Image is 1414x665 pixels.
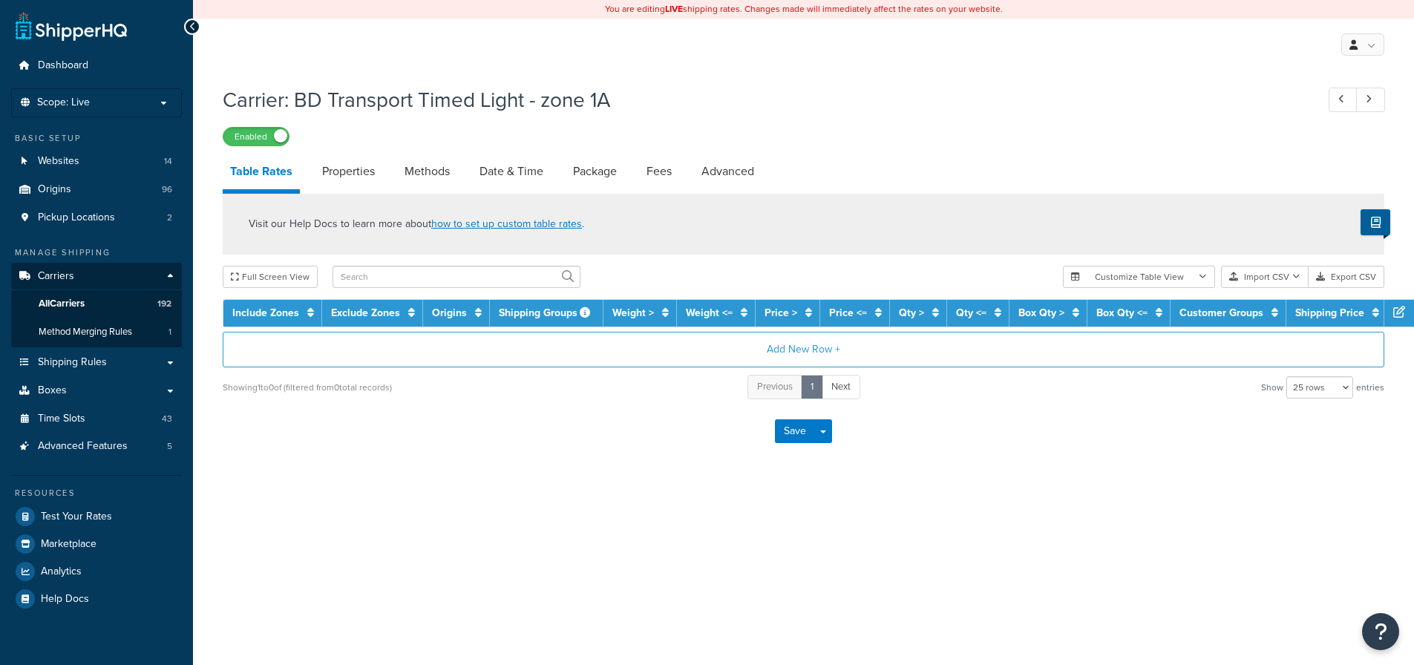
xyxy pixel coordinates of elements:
[822,375,860,399] a: Next
[157,298,171,310] span: 192
[665,2,683,16] b: LIVE
[11,176,182,203] a: Origins96
[38,384,67,397] span: Boxes
[39,326,132,338] span: Method Merging Rules
[11,377,182,404] a: Boxes
[223,128,289,145] label: Enabled
[41,593,89,606] span: Help Docs
[11,263,182,290] a: Carriers
[11,204,182,232] li: Pickup Locations
[41,566,82,578] span: Analytics
[39,298,85,310] span: All Carriers
[11,318,182,346] li: Method Merging Rules
[1361,209,1390,235] button: Show Help Docs
[431,216,582,232] a: how to set up custom table rates
[757,379,793,393] span: Previous
[11,433,182,460] a: Advanced Features5
[41,511,112,523] span: Test Your Rates
[686,305,733,321] a: Weight <=
[1356,88,1385,112] a: Next Record
[829,305,867,321] a: Price <=
[223,377,392,398] div: Showing 1 to 0 of (filtered from 0 total records)
[11,148,182,175] li: Websites
[38,270,74,283] span: Carriers
[1261,377,1283,398] span: Show
[566,154,624,189] a: Package
[37,96,90,109] span: Scope: Live
[775,419,815,443] button: Save
[765,305,797,321] a: Price >
[432,305,467,321] a: Origins
[232,305,299,321] a: Include Zones
[38,183,71,196] span: Origins
[1221,266,1309,288] button: Import CSV
[38,440,128,453] span: Advanced Features
[1063,266,1215,288] button: Customize Table View
[38,155,79,168] span: Websites
[11,405,182,433] li: Time Slots
[249,216,584,232] p: Visit our Help Docs to learn more about .
[831,379,851,393] span: Next
[223,266,318,288] button: Full Screen View
[11,487,182,499] div: Resources
[38,356,107,369] span: Shipping Rules
[1362,613,1399,650] button: Open Resource Center
[639,154,679,189] a: Fees
[11,290,182,318] a: AllCarriers192
[331,305,400,321] a: Exclude Zones
[11,246,182,259] div: Manage Shipping
[223,85,1301,114] h1: Carrier: BD Transport Timed Light - zone 1A
[38,59,88,72] span: Dashboard
[333,266,580,288] input: Search
[41,538,96,551] span: Marketplace
[162,413,172,425] span: 43
[11,52,182,79] a: Dashboard
[801,375,823,399] a: 1
[1329,88,1358,112] a: Previous Record
[899,305,924,321] a: Qty >
[11,349,182,376] a: Shipping Rules
[612,305,654,321] a: Weight >
[694,154,762,189] a: Advanced
[11,148,182,175] a: Websites14
[11,503,182,530] a: Test Your Rates
[162,183,172,196] span: 96
[1179,305,1263,321] a: Customer Groups
[472,154,551,189] a: Date & Time
[168,326,171,338] span: 1
[11,433,182,460] li: Advanced Features
[11,204,182,232] a: Pickup Locations2
[1096,305,1148,321] a: Box Qty <=
[1018,305,1064,321] a: Box Qty >
[11,263,182,347] li: Carriers
[1356,377,1384,398] span: entries
[1295,305,1364,321] a: Shipping Price
[747,375,802,399] a: Previous
[11,531,182,557] a: Marketplace
[164,155,172,168] span: 14
[38,212,115,224] span: Pickup Locations
[11,318,182,346] a: Method Merging Rules1
[223,332,1384,367] button: Add New Row +
[167,212,172,224] span: 2
[223,154,300,194] a: Table Rates
[315,154,382,189] a: Properties
[956,305,986,321] a: Qty <=
[167,440,172,453] span: 5
[11,132,182,145] div: Basic Setup
[11,586,182,612] a: Help Docs
[11,405,182,433] a: Time Slots43
[38,413,85,425] span: Time Slots
[11,176,182,203] li: Origins
[397,154,457,189] a: Methods
[490,300,603,327] th: Shipping Groups
[1309,266,1384,288] button: Export CSV
[11,558,182,585] a: Analytics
